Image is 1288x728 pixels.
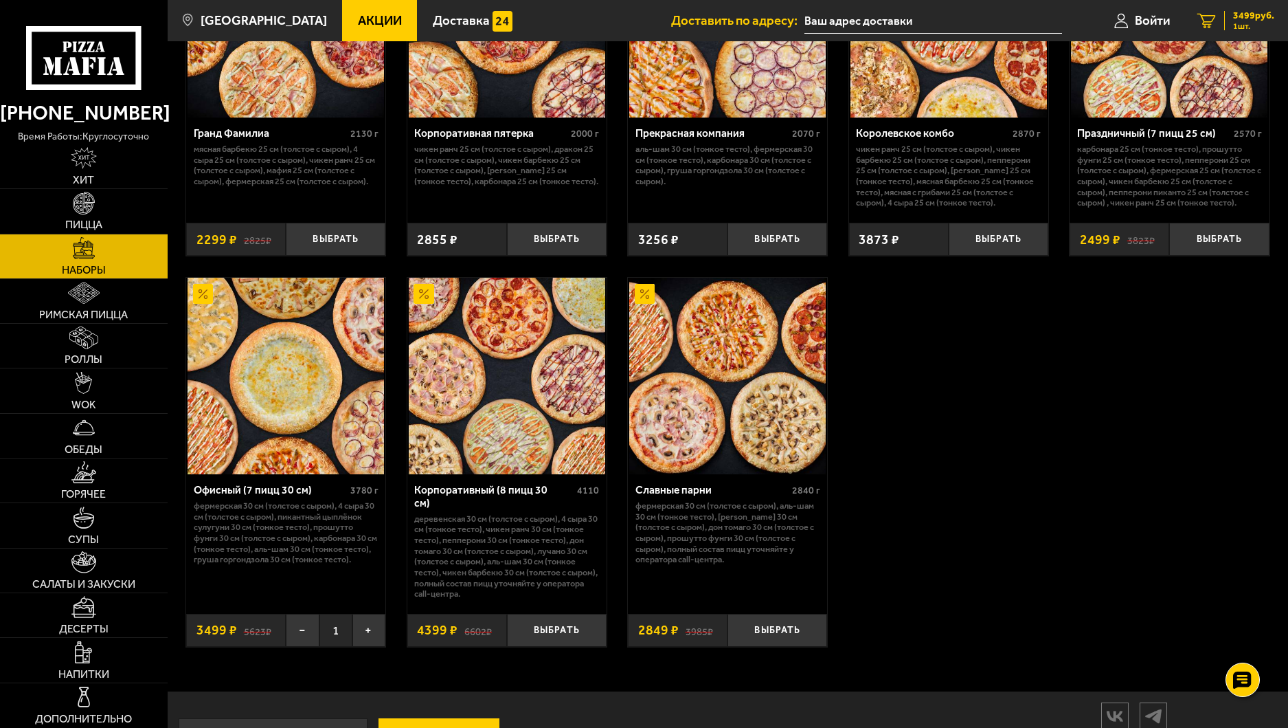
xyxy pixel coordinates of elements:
[59,624,109,635] span: Десерты
[635,484,789,497] div: Славные парни
[68,534,99,545] span: Супы
[635,284,655,304] img: Акционный
[792,128,820,140] span: 2070 г
[1140,704,1166,728] img: tg
[35,714,132,725] span: Дополнительно
[635,144,820,187] p: Аль-Шам 30 см (тонкое тесто), Фермерская 30 см (тонкое тесто), Карбонара 30 см (толстое с сыром),...
[194,144,379,187] p: Мясная Барбекю 25 см (толстое с сыром), 4 сыра 25 см (толстое с сыром), Чикен Ранч 25 см (толстое...
[493,11,512,31] img: 15daf4d41897b9f0e9f617042186c801.svg
[65,219,102,230] span: Пицца
[58,669,109,680] span: Напитки
[464,624,492,637] s: 6602 ₽
[686,624,713,637] s: 3985 ₽
[1169,223,1269,256] button: Выбрать
[856,127,1009,140] div: Королевское комбо
[188,278,384,474] img: Офисный (7 пицц 30 см)
[629,278,826,474] img: Славные парни
[319,614,352,647] span: 1
[638,624,679,637] span: 2849 ₽
[32,579,135,590] span: Салаты и закуски
[1077,144,1262,208] p: Карбонара 25 см (тонкое тесто), Прошутто Фунги 25 см (тонкое тесто), Пепперони 25 см (толстое с с...
[859,233,899,247] span: 3873 ₽
[71,399,96,410] span: WOK
[635,127,789,140] div: Прекрасная компания
[417,233,457,247] span: 2855 ₽
[186,278,385,474] a: АкционныйОфисный (7 пицц 30 см)
[62,265,106,276] span: Наборы
[1013,128,1041,140] span: 2870 г
[414,144,599,187] p: Чикен Ранч 25 см (толстое с сыром), Дракон 25 см (толстое с сыром), Чикен Барбекю 25 см (толстое ...
[414,127,567,140] div: Корпоративная пятерка
[1127,233,1155,247] s: 3823 ₽
[286,614,319,647] button: −
[201,14,327,27] span: [GEOGRAPHIC_DATA]
[638,233,679,247] span: 3256 ₽
[727,223,827,256] button: Выбрать
[1080,233,1120,247] span: 2499 ₽
[194,127,347,140] div: Гранд Фамилиа
[507,614,607,647] button: Выбрать
[414,284,433,304] img: Акционный
[407,278,607,474] a: АкционныйКорпоративный (8 пицц 30 см)
[1135,14,1170,27] span: Войти
[628,278,827,474] a: АкционныйСлавные парни
[804,8,1062,34] span: Россия, Санкт-Петербург, Новгородская улица, 20
[409,278,605,474] img: Корпоративный (8 пицц 30 см)
[671,14,804,27] span: Доставить по адресу:
[1102,704,1128,728] img: vk
[39,309,128,320] span: Римская пицца
[65,354,102,365] span: Роллы
[1233,11,1274,21] span: 3499 руб.
[949,223,1048,256] button: Выбрать
[507,223,607,256] button: Выбрать
[414,484,574,510] div: Корпоративный (8 пицц 30 см)
[194,484,347,497] div: Офисный (7 пицц 30 см)
[61,489,106,500] span: Горячее
[1233,22,1274,30] span: 1 шт.
[856,144,1041,208] p: Чикен Ранч 25 см (толстое с сыром), Чикен Барбекю 25 см (толстое с сыром), Пепперони 25 см (толст...
[792,485,820,496] span: 2840 г
[244,233,271,247] s: 2825 ₽
[1077,127,1230,140] div: Праздничный (7 пицц 25 см)
[352,614,385,647] button: +
[73,175,94,186] span: Хит
[571,128,599,140] span: 2000 г
[193,284,213,304] img: Акционный
[417,624,457,637] span: 4399 ₽
[194,500,379,565] p: Фермерская 30 см (толстое с сыром), 4 сыра 30 см (толстое с сыром), Пикантный цыплёнок сулугуни 3...
[358,14,402,27] span: Акции
[196,233,237,247] span: 2299 ₽
[350,128,379,140] span: 2130 г
[727,614,827,647] button: Выбрать
[244,624,271,637] s: 5623 ₽
[635,500,820,565] p: Фермерская 30 см (толстое с сыром), Аль-Шам 30 см (тонкое тесто), [PERSON_NAME] 30 см (толстое с ...
[1234,128,1262,140] span: 2570 г
[286,223,385,256] button: Выбрать
[350,485,379,496] span: 3780 г
[577,485,599,496] span: 4110
[414,514,599,599] p: Деревенская 30 см (толстое с сыром), 4 сыра 30 см (тонкое тесто), Чикен Ранч 30 см (тонкое тесто)...
[65,444,102,455] span: Обеды
[804,8,1062,34] input: Ваш адрес доставки
[196,624,237,637] span: 3499 ₽
[433,14,490,27] span: Доставка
